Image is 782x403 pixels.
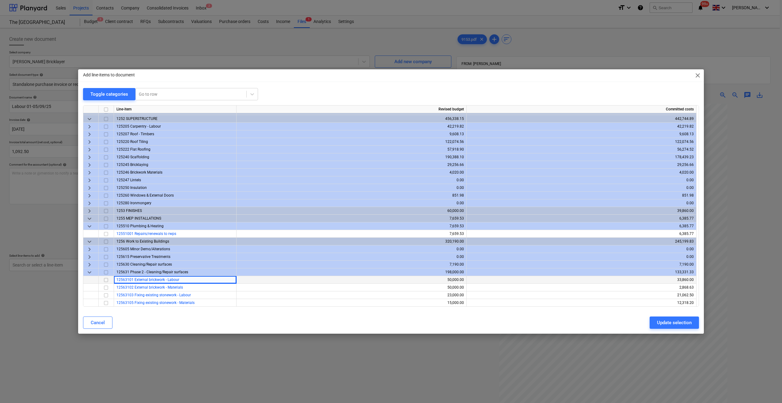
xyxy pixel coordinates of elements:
[469,261,694,268] div: 7,190.00
[239,299,464,307] div: 15,000.00
[239,184,464,192] div: 0.00
[469,199,694,207] div: 0.00
[83,317,112,329] button: Cancel
[116,293,191,297] a: 12563103 Fixing existing stonework - Labour
[116,178,141,182] span: 125247 Lintels
[469,146,694,153] div: 56,274.52
[86,192,93,199] span: keyboard_arrow_right
[86,238,93,245] span: keyboard_arrow_down
[116,186,147,190] span: 125250 Insulation
[86,146,93,153] span: keyboard_arrow_right
[86,161,93,169] span: keyboard_arrow_right
[239,115,464,123] div: 456,338.15
[116,278,179,282] a: 12563101 External brickwork - Labour
[239,146,464,153] div: 57,918.90
[469,138,694,146] div: 122,074.56
[469,184,694,192] div: 0.00
[239,176,464,184] div: 0.00
[239,207,464,215] div: 60,000.00
[116,163,148,167] span: 125245 Bricklaying
[116,285,183,290] a: 12563102 External brickwork - Materials
[469,169,694,176] div: 4,020.00
[469,123,694,130] div: 42,219.82
[116,270,188,274] span: 125631 Phase 2 - Cleaning/Repair surfaces
[116,132,154,136] span: 125207 Roof - Timbers
[237,106,467,113] div: Revised budget
[469,215,694,222] div: 6,385.77
[469,268,694,276] div: 133,331.33
[469,222,694,230] div: 6,385.77
[469,115,694,123] div: 442,744.89
[86,138,93,146] span: keyboard_arrow_right
[239,276,464,284] div: 50,000.00
[469,192,694,199] div: 851.98
[90,90,128,98] div: Toggle categories
[116,224,164,228] span: 125510 Plumbing & Heating
[116,255,170,259] span: 125615 Preservative Treatments
[467,106,697,113] div: Committed costs
[86,177,93,184] span: keyboard_arrow_right
[469,245,694,253] div: 0.00
[650,317,699,329] button: Update selection
[469,161,694,169] div: 29,256.66
[469,207,694,215] div: 39,860.00
[86,123,93,130] span: keyboard_arrow_right
[86,269,93,276] span: keyboard_arrow_down
[751,374,782,403] iframe: Chat Widget
[239,192,464,199] div: 851.98
[239,153,464,161] div: 190,388.10
[116,117,158,121] span: 1252 SUPERSTRUCTURE
[239,169,464,176] div: 4,020.00
[469,284,694,291] div: 2,868.63
[239,215,464,222] div: 7,659.53
[116,124,161,129] span: 125205 Carpentry - Labour
[239,261,464,268] div: 7,190.00
[116,232,176,236] a: 12551001 Repairs/renewals to rwps
[116,247,170,251] span: 125605 Minor Demo/Alterations
[239,245,464,253] div: 0.00
[116,140,148,144] span: 125220 Roof Tiling
[239,230,464,238] div: 7,659.53
[694,72,701,79] span: close
[469,176,694,184] div: 0.00
[116,193,174,198] span: 125260 Windows & External Doors
[469,153,694,161] div: 178,439.23
[116,216,161,221] span: 1255 MEP INSTALLATIONS
[469,253,694,261] div: 0.00
[657,319,692,327] div: Update selection
[469,238,694,245] div: 245,199.83
[86,207,93,215] span: keyboard_arrow_right
[469,276,694,284] div: 33,860.00
[239,138,464,146] div: 122,074.56
[86,169,93,176] span: keyboard_arrow_right
[469,230,694,238] div: 6,385.77
[114,106,237,113] div: Line-item
[86,246,93,253] span: keyboard_arrow_right
[86,253,93,261] span: keyboard_arrow_right
[86,115,93,123] span: keyboard_arrow_down
[239,284,464,291] div: 50,000.00
[86,261,93,268] span: keyboard_arrow_right
[239,161,464,169] div: 29,256.66
[86,200,93,207] span: keyboard_arrow_right
[91,319,105,327] div: Cancel
[86,215,93,222] span: keyboard_arrow_down
[239,199,464,207] div: 0.00
[239,268,464,276] div: 198,000.00
[116,170,162,175] span: 125246 Brickwork Materials
[239,130,464,138] div: 9,608.13
[86,223,93,230] span: keyboard_arrow_down
[239,238,464,245] div: 320,190.00
[116,239,169,244] span: 1256 Work to Existing Buildings
[86,184,93,192] span: keyboard_arrow_right
[116,155,149,159] span: 125240 Scaffolding
[83,72,135,78] p: Add line-items to document
[116,301,195,305] a: 12563105 Fixing existing stonework - Materials
[469,291,694,299] div: 21,062.50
